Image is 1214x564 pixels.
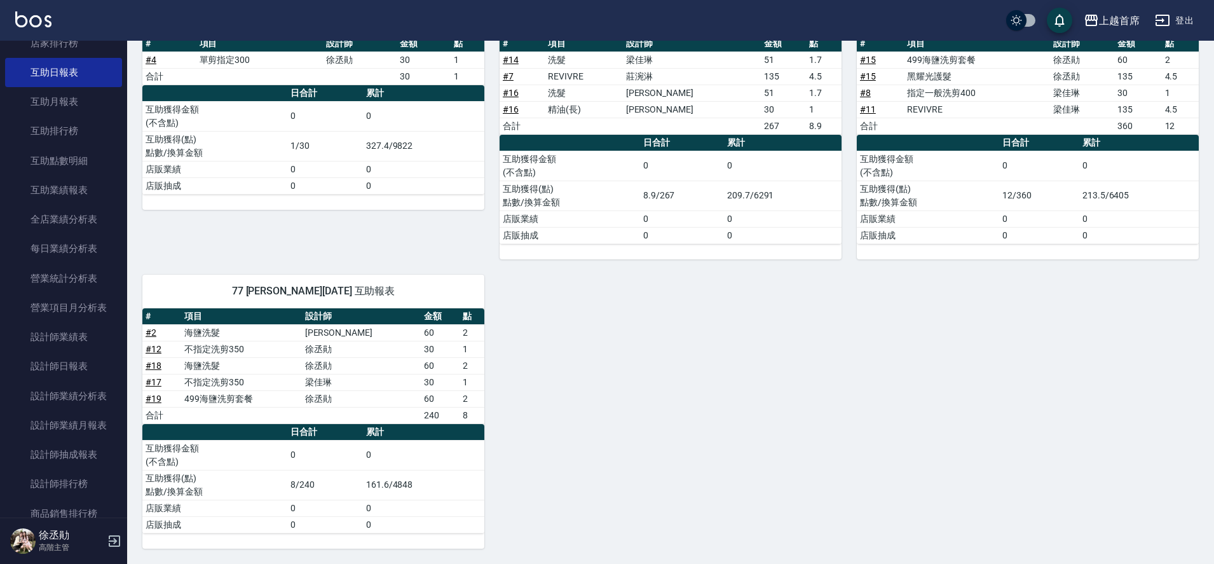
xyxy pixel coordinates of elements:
td: 161.6/4848 [363,470,484,500]
td: [PERSON_NAME] [623,101,761,118]
a: #16 [503,104,519,114]
td: 327.4/9822 [363,131,484,161]
td: 店販業績 [500,210,640,227]
td: 徐丞勛 [302,341,421,357]
td: 8/240 [287,470,363,500]
td: 互助獲得金額 (不含點) [857,151,999,181]
td: 0 [724,227,842,244]
th: 日合計 [287,85,363,102]
td: 0 [724,210,842,227]
td: 店販抽成 [857,227,999,244]
th: 日合計 [640,135,724,151]
td: 店販抽成 [142,516,287,533]
td: 0 [287,177,363,194]
td: 0 [287,161,363,177]
a: 設計師業績分析表 [5,382,122,411]
td: 0 [999,151,1079,181]
div: 上越首席 [1099,13,1140,29]
table: a dense table [142,424,484,533]
td: 8.9/267 [640,181,724,210]
a: 互助月報表 [5,87,122,116]
td: 2 [460,390,484,407]
a: 營業項目月分析表 [5,293,122,322]
td: 徐丞勛 [323,52,397,68]
td: 209.7/6291 [724,181,842,210]
td: 徐丞勛 [1050,68,1114,85]
th: # [857,36,904,52]
a: #14 [503,55,519,65]
th: 設計師 [323,36,397,52]
td: 合計 [500,118,545,134]
table: a dense table [500,135,842,244]
td: 單剪指定300 [196,52,324,68]
td: 30 [761,101,806,118]
th: 項目 [545,36,623,52]
a: 全店業績分析表 [5,205,122,234]
th: 累計 [363,85,484,102]
td: 30 [397,52,451,68]
td: 12/360 [999,181,1079,210]
td: 30 [421,374,460,390]
td: 30 [1114,85,1161,101]
td: 梁佳琳 [1050,101,1114,118]
th: 金額 [397,36,451,52]
td: 8.9 [806,118,842,134]
td: 互助獲得金額 (不含點) [500,151,640,181]
th: 設計師 [1050,36,1114,52]
th: 項目 [196,36,324,52]
td: 合計 [857,118,904,134]
td: 4.5 [806,68,842,85]
td: 1 [1162,85,1199,101]
td: 0 [287,101,363,131]
td: 店販業績 [857,210,999,227]
button: 登出 [1150,9,1199,32]
img: Logo [15,11,51,27]
th: 累計 [724,135,842,151]
th: 點 [1162,36,1199,52]
a: #19 [146,394,161,404]
td: 互助獲得(點) 點數/換算金額 [142,470,287,500]
td: 51 [761,85,806,101]
td: 267 [761,118,806,134]
td: 不指定洗剪350 [181,341,302,357]
td: 2 [1162,52,1199,68]
td: 1 [451,52,484,68]
a: 設計師業績月報表 [5,411,122,440]
td: 8 [460,407,484,423]
td: 1 [451,68,484,85]
td: 指定一般洗剪400 [904,85,1050,101]
td: 60 [421,324,460,341]
td: 12 [1162,118,1199,134]
td: 徐丞勛 [302,357,421,374]
td: 0 [363,500,484,516]
th: 項目 [181,308,302,325]
td: 0 [1079,210,1199,227]
td: 店販業績 [142,500,287,516]
a: 營業統計分析表 [5,264,122,293]
td: 1 [806,101,842,118]
th: 金額 [421,308,460,325]
td: 135 [1114,68,1161,85]
span: 77 [PERSON_NAME][DATE] 互助報表 [158,285,469,298]
td: 海鹽洗髮 [181,324,302,341]
td: 梁佳琳 [623,52,761,68]
td: [PERSON_NAME] [302,324,421,341]
td: 店販業績 [142,161,287,177]
td: 0 [363,516,484,533]
td: 499海鹽洗剪套餐 [181,390,302,407]
td: 互助獲得(點) 點數/換算金額 [500,181,640,210]
th: # [142,36,196,52]
td: 0 [999,210,1079,227]
a: 設計師日報表 [5,352,122,381]
td: 499海鹽洗剪套餐 [904,52,1050,68]
a: #15 [860,55,876,65]
img: Person [10,528,36,554]
td: 黑耀光護髮 [904,68,1050,85]
td: 30 [397,68,451,85]
td: 1.7 [806,85,842,101]
td: 梁佳琳 [302,374,421,390]
td: 合計 [142,407,181,423]
td: 互助獲得金額 (不含點) [142,101,287,131]
table: a dense table [142,36,484,85]
a: 店家排行榜 [5,29,122,58]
